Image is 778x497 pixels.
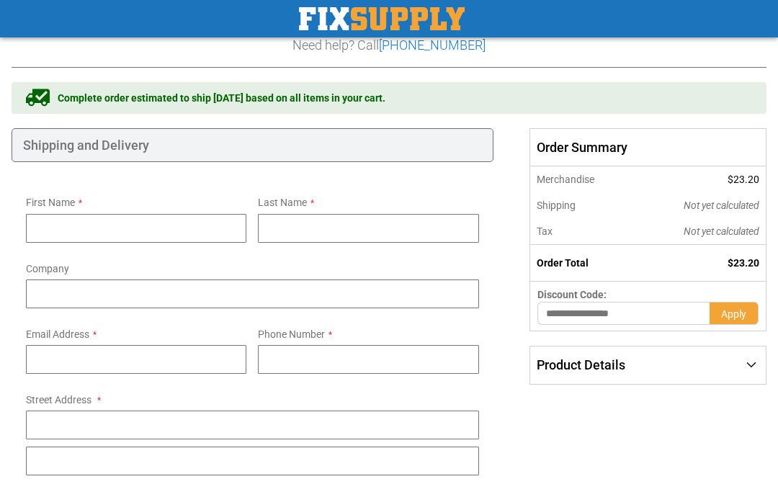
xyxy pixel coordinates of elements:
[258,328,325,340] span: Phone Number
[537,257,589,269] strong: Order Total
[26,197,75,208] span: First Name
[529,218,635,245] th: Tax
[728,257,759,269] span: $23.20
[26,394,91,406] span: Street Address
[537,289,607,300] span: Discount Code:
[258,197,307,208] span: Last Name
[379,37,486,53] a: [PHONE_NUMBER]
[12,38,766,53] h3: Need help? Call
[299,7,465,30] img: Fix Industrial Supply
[26,263,69,274] span: Company
[529,166,635,192] th: Merchandise
[12,128,493,163] div: Shipping and Delivery
[684,200,759,211] span: Not yet calculated
[58,91,385,105] span: Complete order estimated to ship [DATE] based on all items in your cart.
[721,308,746,320] span: Apply
[299,7,465,30] a: store logo
[684,225,759,237] span: Not yet calculated
[26,328,89,340] span: Email Address
[710,302,759,325] button: Apply
[537,200,576,211] span: Shipping
[728,174,759,185] span: $23.20
[537,357,625,372] span: Product Details
[529,128,766,167] span: Order Summary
